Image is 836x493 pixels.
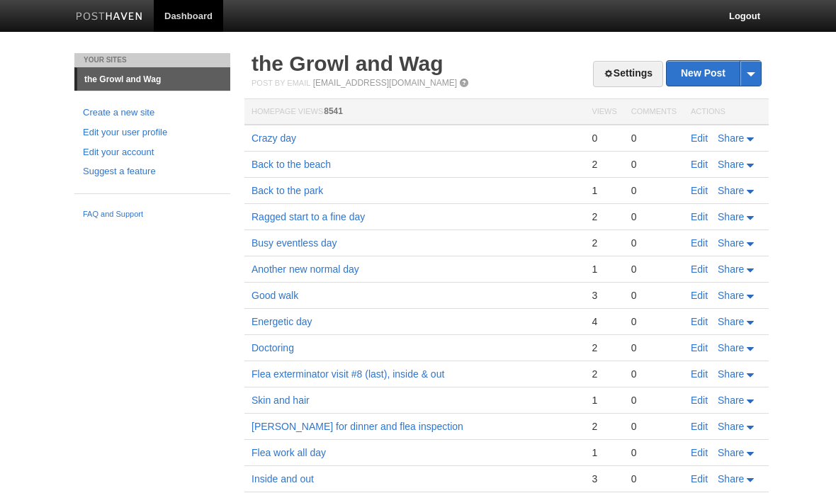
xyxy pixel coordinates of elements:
[252,342,294,353] a: Doctoring
[83,164,222,179] a: Suggest a feature
[631,132,677,144] div: 0
[592,158,616,171] div: 2
[592,341,616,354] div: 2
[83,208,222,221] a: FAQ and Support
[718,316,744,327] span: Share
[718,342,744,353] span: Share
[592,472,616,485] div: 3
[691,290,708,301] a: Edit
[718,185,744,196] span: Share
[718,447,744,458] span: Share
[252,52,444,75] a: the Growl and Wag
[691,421,708,432] a: Edit
[691,211,708,222] a: Edit
[691,473,708,484] a: Edit
[592,263,616,276] div: 1
[244,99,584,125] th: Homepage Views
[718,132,744,144] span: Share
[252,263,359,275] a: Another new normal day
[691,395,708,406] a: Edit
[684,99,769,125] th: Actions
[718,473,744,484] span: Share
[252,447,326,458] a: Flea work all day
[252,368,444,380] a: Flea exterminator visit #8 (last), inside & out
[77,68,230,91] a: the Growl and Wag
[252,237,337,249] a: Busy eventless day
[592,237,616,249] div: 2
[631,341,677,354] div: 0
[631,394,677,407] div: 0
[592,446,616,459] div: 1
[631,420,677,433] div: 0
[631,184,677,197] div: 0
[667,61,761,86] a: New Post
[718,211,744,222] span: Share
[624,99,684,125] th: Comments
[718,290,744,301] span: Share
[631,289,677,302] div: 0
[691,342,708,353] a: Edit
[76,12,143,23] img: Posthaven-bar
[631,446,677,459] div: 0
[631,237,677,249] div: 0
[83,106,222,120] a: Create a new site
[631,315,677,328] div: 0
[83,125,222,140] a: Edit your user profile
[631,368,677,380] div: 0
[74,53,230,67] li: Your Sites
[691,368,708,380] a: Edit
[691,237,708,249] a: Edit
[252,159,331,170] a: Back to the beach
[631,263,677,276] div: 0
[631,472,677,485] div: 0
[718,421,744,432] span: Share
[252,290,298,301] a: Good walk
[718,159,744,170] span: Share
[691,132,708,144] a: Edit
[252,79,310,87] span: Post by Email
[313,78,457,88] a: [EMAIL_ADDRESS][DOMAIN_NAME]
[252,211,365,222] a: Ragged start to a fine day
[592,210,616,223] div: 2
[691,447,708,458] a: Edit
[252,316,312,327] a: Energetic day
[592,132,616,144] div: 0
[631,158,677,171] div: 0
[592,368,616,380] div: 2
[691,263,708,275] a: Edit
[252,395,310,406] a: Skin and hair
[631,210,677,223] div: 0
[691,159,708,170] a: Edit
[691,185,708,196] a: Edit
[718,263,744,275] span: Share
[691,316,708,327] a: Edit
[252,185,323,196] a: Back to the park
[592,315,616,328] div: 4
[718,237,744,249] span: Share
[718,395,744,406] span: Share
[592,420,616,433] div: 2
[718,368,744,380] span: Share
[252,473,314,484] a: Inside and out
[83,145,222,160] a: Edit your account
[252,132,296,144] a: Crazy day
[252,421,463,432] a: [PERSON_NAME] for dinner and flea inspection
[592,394,616,407] div: 1
[324,106,343,116] span: 8541
[584,99,623,125] th: Views
[592,184,616,197] div: 1
[592,289,616,302] div: 3
[593,61,663,87] a: Settings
